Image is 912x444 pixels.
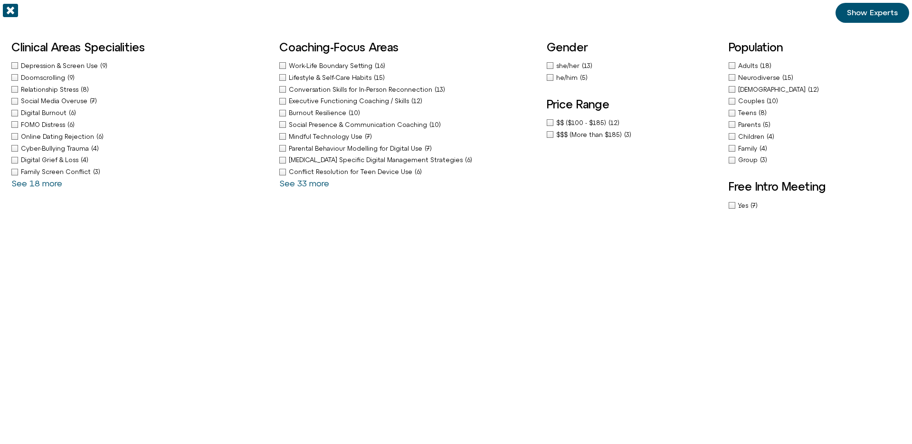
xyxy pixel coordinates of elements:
span: he/him [556,74,580,81]
svg: Voice Input Button [162,303,178,319]
span: (15) [374,74,385,81]
span: (6) [96,133,104,140]
div: Relationship Stress(8) [11,85,270,95]
span: (3) [624,131,631,138]
span: (9) [67,74,75,81]
span: [DEMOGRAPHIC_DATA] [738,86,808,93]
span: Parents [738,121,763,128]
div: Gender [547,61,556,83]
div: Lifestyle & Self-Care Habits(15) [279,73,538,83]
span: (13) [582,62,592,69]
span: (9) [100,62,107,69]
span: (6) [69,109,76,116]
span: (5) [580,74,588,81]
span: (16) [375,62,385,69]
span: (4) [91,145,99,152]
span: Social Media Overuse [21,97,90,105]
div: Mindful Technology Use(7) [279,132,538,142]
span: (5) [763,121,770,128]
span: Online Dating Rejection [21,133,96,140]
div: Executive Functioning Coaching / Skills(12) [279,96,538,106]
h3: Price Range [547,98,719,110]
span: (4) [81,156,88,164]
span: Mindful Technology Use [289,133,365,140]
span: (6) [415,168,422,175]
div: Cyber-Bullying Trauma(4) [11,144,270,154]
span: (10) [429,121,441,128]
span: (4) [760,145,767,152]
img: N5FCcHC.png [9,5,24,20]
span: Show Experts [847,9,898,17]
span: (7) [365,133,372,140]
span: Burnout Resilience [289,109,349,116]
div: FOMO Distress(6) [11,120,270,130]
div: Couples(10) [729,96,901,106]
button: Expand Header Button [2,2,188,22]
div: ADHD Specific Digital Management Strategies(6) [279,155,538,165]
span: (7) [750,202,758,209]
p: before bed [140,159,180,170]
span: Relationship Stress [21,86,81,93]
div: Teens(8) [729,108,901,118]
img: N5FCcHC.png [2,222,16,236]
a: Show Experts [836,3,909,23]
span: (10) [767,97,778,105]
span: Family Screen Conflict [21,168,93,175]
span: (4) [767,133,774,140]
div: Children(4) [729,132,901,142]
span: Conversation Skills for In-Person Reconnection [289,86,435,93]
span: $$ ($100 - $185) [556,119,608,126]
span: (10) [349,109,360,116]
p: I hear you — wanting less TikTok before bed makes total sense. What tiny 3-minute experiment coul... [27,186,170,232]
div: Digital Grief & Loss(4) [11,155,270,165]
div: Adults(18) [729,61,901,71]
span: (3) [760,156,767,164]
span: (13) [435,86,445,93]
p: Makes sense — scrolling can sneak in at different times. When do you find TikTok pulls you most: ... [27,97,170,143]
div: Doomscrolling(9) [11,73,270,83]
span: Adults [738,62,760,69]
div: Online Dating Rejection(6) [11,132,270,142]
span: Executive Functioning Coaching / Skills [289,97,411,105]
svg: Restart Conversation Button [150,4,166,20]
h2: [DOMAIN_NAME] [28,6,146,19]
span: (6) [465,156,472,164]
div: Digital Burnout(6) [11,108,270,118]
div: Burnout Resilience(10) [279,108,538,118]
div: Yes(7) [729,201,901,211]
div: Price Range [547,118,719,140]
div: Coaching-Focus Areas Specializations [279,61,538,188]
span: Work-Life Boundary Setting [289,62,375,69]
span: (12) [608,119,619,126]
span: Digital Grief & Loss [21,156,81,164]
span: she/her [556,62,582,69]
img: N5FCcHC.png [2,44,16,57]
svg: Close Chatbot Button [166,4,182,20]
span: Family [738,145,760,152]
div: Social Presence & Communication Coaching(10) [279,120,538,130]
a: See 33 more [279,178,329,188]
span: Children [738,133,767,140]
div: Parental Behaviour Modelling for Digital Use(7) [279,144,538,154]
span: Parental Behaviour Modelling for Digital Use [289,145,425,152]
div: Family(4) [729,144,901,154]
div: Conversation Skills for In-Person Reconnection(13) [279,85,538,95]
div: Social Media Overuse(7) [11,96,270,106]
div: Work-Life Boundary Setting(16) [279,61,538,71]
span: Yes [738,202,750,209]
span: (7) [90,97,97,105]
span: (3) [93,168,100,175]
textarea: Message Input [16,306,147,316]
span: (7) [425,145,432,152]
span: (15) [782,74,793,81]
p: I want help reducing my tiktok [72,69,180,81]
div: he/him(5) [547,73,556,83]
span: Conflict Resolution for Teen Device Use [289,168,415,175]
div: Parents(5) [729,120,901,130]
span: $$$ (More than $185) [556,131,624,138]
h3: Clinical Areas Specialities [11,41,270,53]
div: she/her(13) [547,61,556,71]
span: Couples [738,97,767,105]
span: (8) [81,86,89,93]
span: Cyber-Bullying Trauma [21,145,91,152]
